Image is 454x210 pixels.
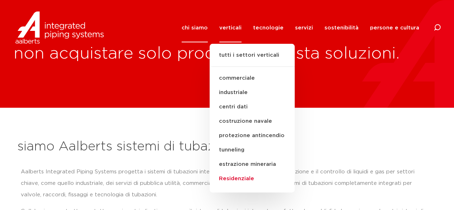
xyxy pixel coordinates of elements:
font: tunneling [219,147,244,153]
font: tutti i settori verticali [219,52,279,58]
a: commerciale [210,71,295,85]
font: costruzione navale [219,118,272,124]
a: tecnologie [253,13,284,42]
font: protezione antincendio [219,133,285,138]
font: commerciale [219,75,255,81]
a: estrazione mineraria [210,157,295,172]
a: industriale [210,85,295,100]
a: servizi [295,13,313,42]
font: verticali [219,25,242,31]
font: industriale [219,90,248,95]
font: tecnologie [253,25,284,31]
a: persone e cultura [370,13,419,42]
font: persone e cultura [370,25,419,31]
nav: Menu [182,13,419,42]
font: centri dati [219,104,248,109]
font: estrazione mineraria [219,162,276,167]
font: Aalberts Integrated Piping Systems progetta i sistemi di tubazioni integrati più avanzati per la ... [21,169,415,197]
a: Residenziale [210,172,295,186]
a: protezione antincendio [210,129,295,143]
a: tunneling [210,143,295,157]
font: chi siamo [182,25,208,31]
font: servizi [295,25,313,31]
a: tutti i settori verticali [210,51,295,67]
font: Residenziale [219,176,254,181]
font: sostenibilità [324,25,359,31]
a: sostenibilità [324,13,359,42]
ul: verticali [210,44,295,192]
a: verticali [219,13,242,42]
a: centri dati [210,100,295,114]
a: costruzione navale [210,114,295,129]
font: siamo Aalberts sistemi di tubazioni integrati [17,140,293,153]
a: chi siamo [182,13,208,42]
font: non acquistare solo prodotti, acquista soluzioni. [14,45,399,62]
